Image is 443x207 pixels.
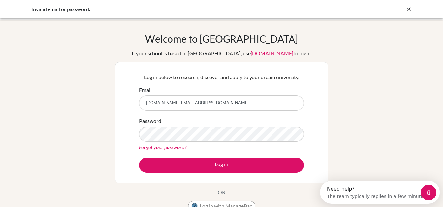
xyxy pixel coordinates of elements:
[3,3,127,21] div: Open Intercom Messenger
[139,86,151,94] label: Email
[31,5,313,13] div: Invalid email or password.
[7,6,108,11] div: Need help?
[139,158,304,173] button: Log in
[251,50,293,56] a: [DOMAIN_NAME]
[139,73,304,81] p: Log in below to research, discover and apply to your dream university.
[218,188,225,196] p: OR
[139,144,186,150] a: Forgot your password?
[132,49,312,57] div: If your school is based in [GEOGRAPHIC_DATA], use to login.
[145,33,298,44] h1: Welcome to [GEOGRAPHIC_DATA]
[320,181,440,204] iframe: Intercom live chat discovery launcher
[7,11,108,18] div: The team typically replies in a few minutes.
[421,185,436,200] iframe: Intercom live chat
[139,117,161,125] label: Password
